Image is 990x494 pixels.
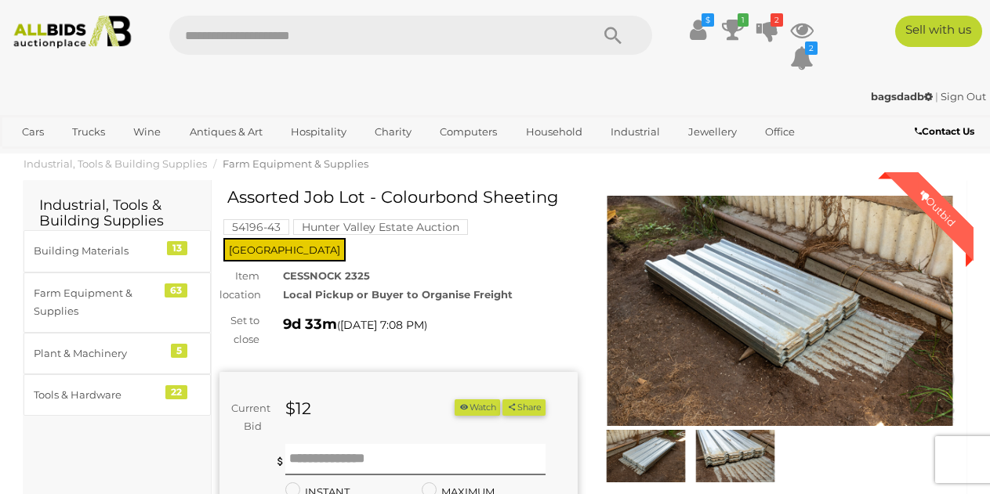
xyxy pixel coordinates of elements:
[62,119,115,145] a: Trucks
[165,385,187,399] div: 22
[223,238,346,261] span: [GEOGRAPHIC_DATA]
[283,316,337,333] strong: 9d 33m
[165,283,187,297] div: 63
[805,41,818,55] i: 2
[24,272,211,333] a: Farm Equipment & Supplies 63
[34,242,163,260] div: Building Materials
[293,219,468,235] mark: Hunter Valley Estate Auction
[601,196,959,426] img: Assorted Job Lot - Colourbond Sheeting
[901,172,974,244] div: Outbid
[574,16,652,55] button: Search
[34,344,163,362] div: Plant & Machinery
[694,430,776,482] img: Assorted Job Lot - Colourbond Sheeting
[24,333,211,374] a: Plant & Machinery 5
[915,125,974,137] b: Contact Us
[430,119,507,145] a: Computers
[702,13,714,27] i: $
[871,90,935,103] a: bagsdadb
[941,90,986,103] a: Sign Out
[771,13,783,27] i: 2
[283,269,370,282] strong: CESSNOCK 2325
[756,16,779,44] a: 2
[455,399,500,416] button: Watch
[600,119,670,145] a: Industrial
[605,430,687,482] img: Assorted Job Lot - Colourbond Sheeting
[208,267,271,304] div: Item location
[171,344,187,358] div: 5
[283,288,513,301] strong: Local Pickup or Buyer to Organise Freight
[285,398,311,418] strong: $12
[219,399,274,436] div: Current Bid
[34,386,163,404] div: Tools & Hardware
[790,44,814,72] a: 2
[502,399,546,416] button: Share
[871,90,933,103] strong: bagsdadb
[293,221,468,233] a: Hunter Valley Estate Auction
[72,145,204,171] a: [GEOGRAPHIC_DATA]
[227,188,574,206] h1: Assorted Job Lot - Colourbond Sheeting
[915,123,978,140] a: Contact Us
[208,312,271,348] div: Set to close
[687,16,710,44] a: $
[340,318,424,332] span: [DATE] 7:08 PM
[180,119,273,145] a: Antiques & Art
[738,13,749,27] i: 1
[935,90,938,103] span: |
[7,16,138,49] img: Allbids.com.au
[895,16,982,47] a: Sell with us
[223,219,289,235] mark: 54196-43
[12,119,54,145] a: Cars
[24,374,211,416] a: Tools & Hardware 22
[678,119,747,145] a: Jewellery
[34,284,163,321] div: Farm Equipment & Supplies
[281,119,357,145] a: Hospitality
[337,319,427,331] span: ( )
[39,198,195,229] h2: Industrial, Tools & Building Supplies
[364,119,422,145] a: Charity
[24,157,207,170] a: Industrial, Tools & Building Supplies
[516,119,593,145] a: Household
[123,119,171,145] a: Wine
[755,119,805,145] a: Office
[167,241,187,255] div: 13
[12,145,64,171] a: Sports
[455,399,500,416] li: Watch this item
[24,230,211,272] a: Building Materials 13
[721,16,745,44] a: 1
[223,157,368,170] a: Farm Equipment & Supplies
[223,221,289,233] a: 54196-43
